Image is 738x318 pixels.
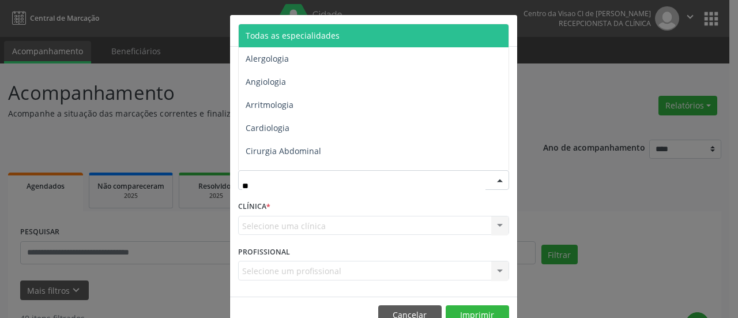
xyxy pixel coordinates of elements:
span: Cardiologia [246,122,289,133]
span: Angiologia [246,76,286,87]
button: Close [494,15,517,43]
span: Cirurgia Abdominal [246,145,321,156]
span: Cirurgia Cabeça e Pescoço [246,169,347,179]
span: Arritmologia [246,99,293,110]
h5: Relatório de agendamentos [238,23,370,38]
span: Alergologia [246,53,289,64]
label: CLÍNICA [238,198,270,216]
span: Todas as especialidades [246,30,340,41]
label: PROFISSIONAL [238,243,290,261]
